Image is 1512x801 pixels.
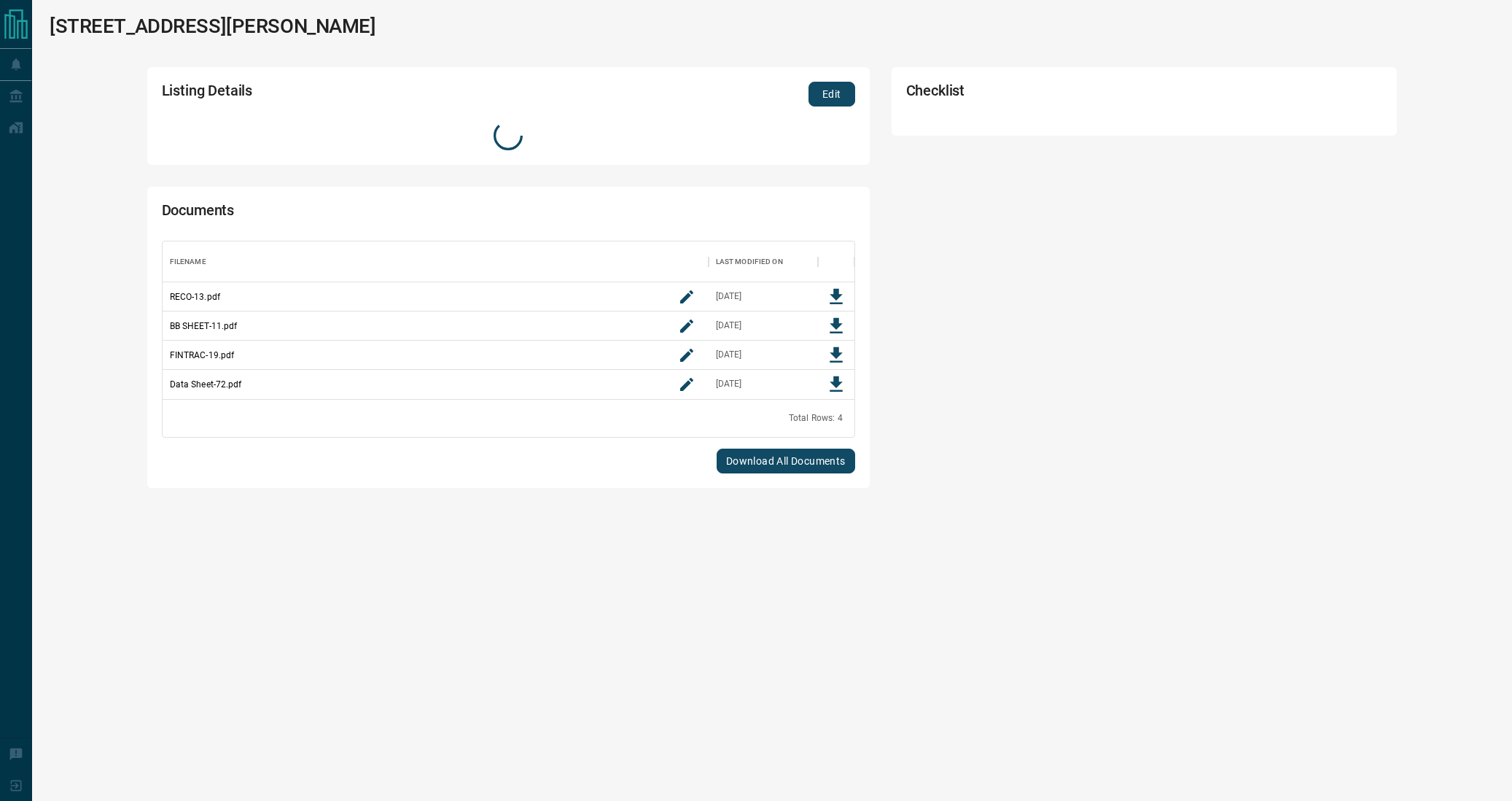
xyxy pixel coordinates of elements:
[716,320,742,332] div: Jul 14, 2025
[170,241,206,282] div: Filename
[716,349,742,361] div: Jul 14, 2025
[789,412,843,425] div: Total Rows: 4
[906,82,1192,107] h2: Checklist
[672,282,701,311] button: rename button
[170,349,235,362] p: FINTRAC-19.pdf
[163,241,709,282] div: Filename
[672,370,701,399] button: rename button
[716,378,742,390] div: Jul 14, 2025
[716,241,783,282] div: Last Modified On
[709,241,818,282] div: Last Modified On
[716,290,742,303] div: Jul 14, 2025
[672,311,701,341] button: rename button
[162,201,578,226] h2: Documents
[717,449,855,473] button: Download All Documents
[672,341,701,370] button: rename button
[162,82,578,107] h2: Listing Details
[170,320,238,333] p: BB SHEET-11.pdf
[808,82,855,107] button: Edit
[170,290,220,303] p: RECO-13.pdf
[822,370,851,399] button: Download File
[170,378,242,391] p: Data Sheet-72.pdf
[822,341,851,370] button: Download File
[50,15,376,38] h1: [STREET_ADDRESS][PERSON_NAME]
[822,282,851,311] button: Download File
[822,311,851,341] button: Download File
